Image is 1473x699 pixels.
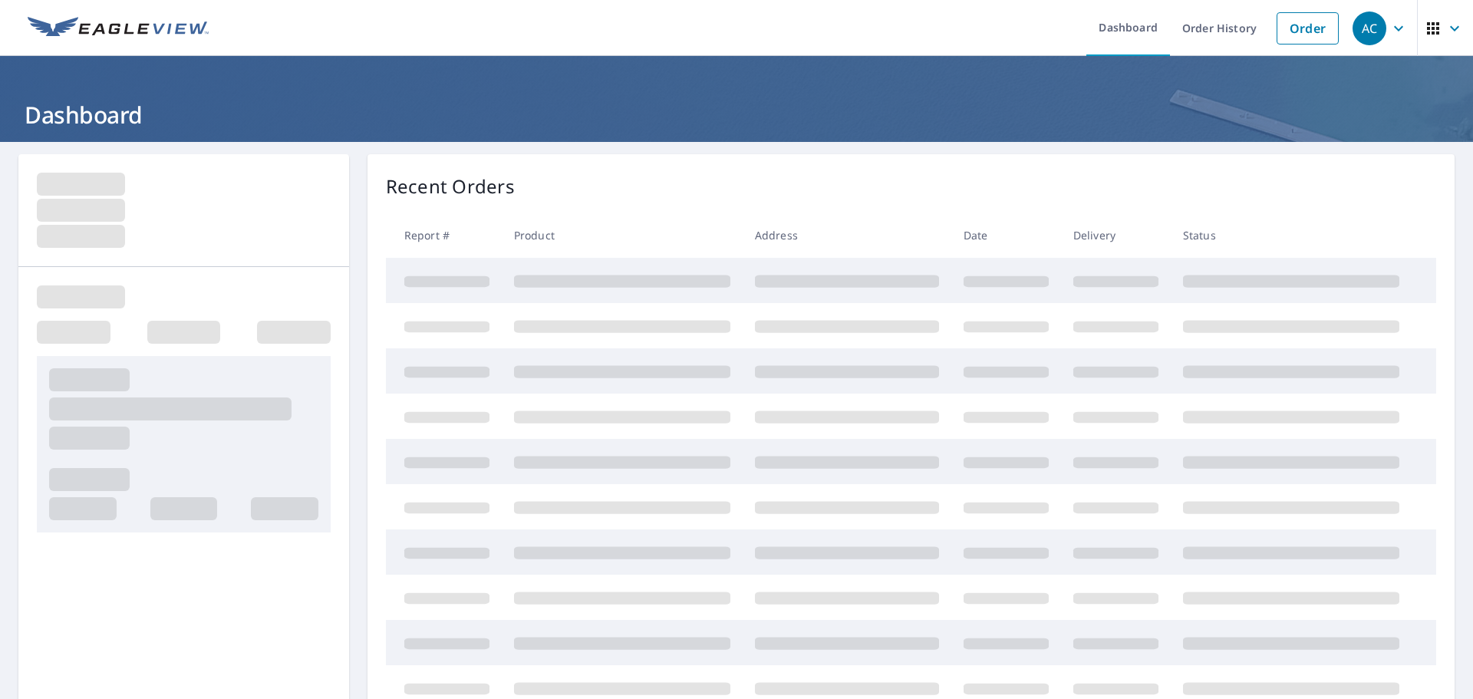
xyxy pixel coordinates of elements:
[1277,12,1339,45] a: Order
[18,99,1455,130] h1: Dashboard
[951,213,1061,258] th: Date
[28,17,209,40] img: EV Logo
[502,213,743,258] th: Product
[743,213,951,258] th: Address
[1061,213,1171,258] th: Delivery
[1353,12,1386,45] div: AC
[1171,213,1412,258] th: Status
[386,173,515,200] p: Recent Orders
[386,213,502,258] th: Report #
